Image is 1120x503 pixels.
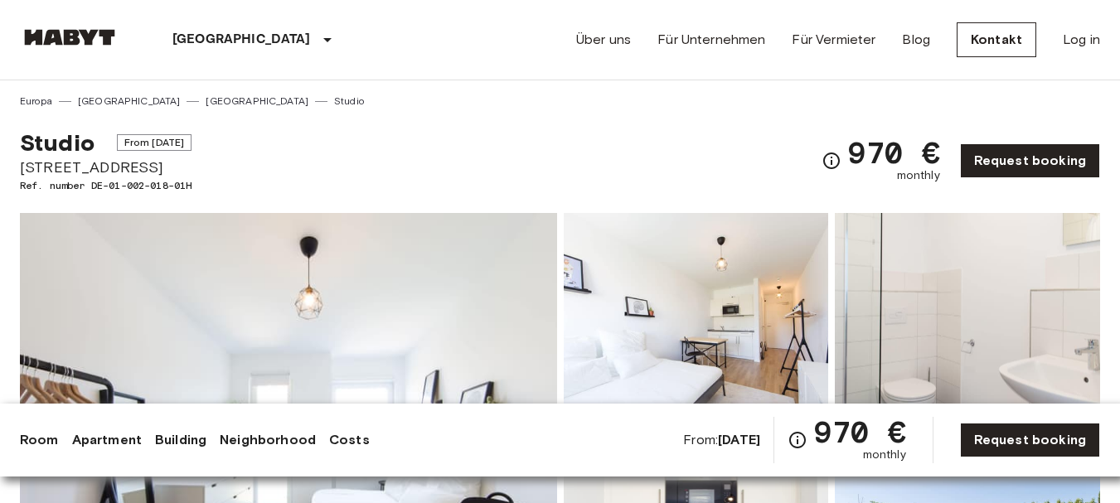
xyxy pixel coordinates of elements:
[206,94,308,109] a: [GEOGRAPHIC_DATA]
[1063,30,1100,50] a: Log in
[960,143,1100,178] a: Request booking
[172,30,311,50] p: [GEOGRAPHIC_DATA]
[20,29,119,46] img: Habyt
[718,432,760,447] b: [DATE]
[20,430,59,450] a: Room
[220,430,316,450] a: Neighborhood
[20,157,192,178] span: [STREET_ADDRESS]
[814,417,906,447] span: 970 €
[835,213,1100,430] img: Picture of unit DE-01-002-018-01H
[334,94,364,109] a: Studio
[822,151,841,171] svg: Check cost overview for full price breakdown. Please note that discounts apply to new joiners onl...
[792,30,875,50] a: Für Vermieter
[788,430,807,450] svg: Check cost overview for full price breakdown. Please note that discounts apply to new joiners onl...
[20,178,192,193] span: Ref. number DE-01-002-018-01H
[960,423,1100,457] a: Request booking
[863,447,906,463] span: monthly
[897,167,940,184] span: monthly
[72,430,142,450] a: Apartment
[78,94,181,109] a: [GEOGRAPHIC_DATA]
[20,94,52,109] a: Europa
[657,30,765,50] a: Für Unternehmen
[957,22,1036,57] a: Kontakt
[683,431,760,449] span: From:
[576,30,631,50] a: Über uns
[564,213,829,430] img: Picture of unit DE-01-002-018-01H
[117,134,192,151] span: From [DATE]
[329,430,370,450] a: Costs
[848,138,940,167] span: 970 €
[155,430,206,450] a: Building
[20,128,95,157] span: Studio
[902,30,930,50] a: Blog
